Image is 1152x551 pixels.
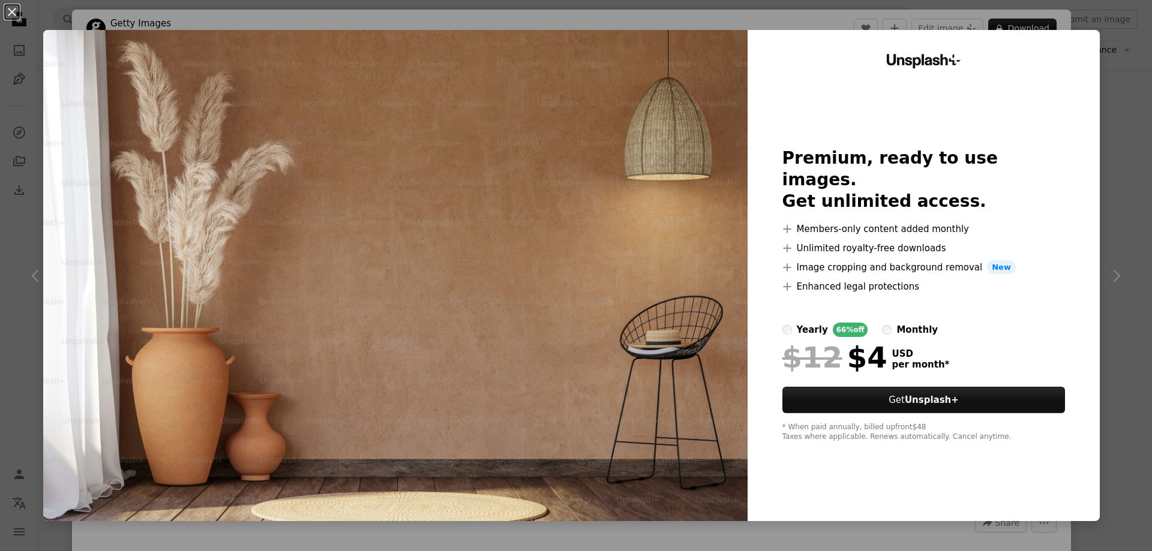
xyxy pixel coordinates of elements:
[797,323,828,337] div: yearly
[833,323,868,337] div: 66% off
[892,348,950,359] span: USD
[782,325,792,335] input: yearly66%off
[882,325,892,335] input: monthly
[782,423,1066,442] div: * When paid annually, billed upfront $48 Taxes where applicable. Renews automatically. Cancel any...
[987,260,1016,275] span: New
[896,323,938,337] div: monthly
[892,359,950,370] span: per month *
[782,147,1066,212] h2: Premium, ready to use images. Get unlimited access.
[905,395,959,405] strong: Unsplash+
[782,279,1066,294] li: Enhanced legal protections
[782,222,1066,236] li: Members-only content added monthly
[782,260,1066,275] li: Image cropping and background removal
[782,387,1066,413] button: GetUnsplash+
[782,342,887,373] div: $4
[782,241,1066,255] li: Unlimited royalty-free downloads
[782,342,842,373] span: $12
